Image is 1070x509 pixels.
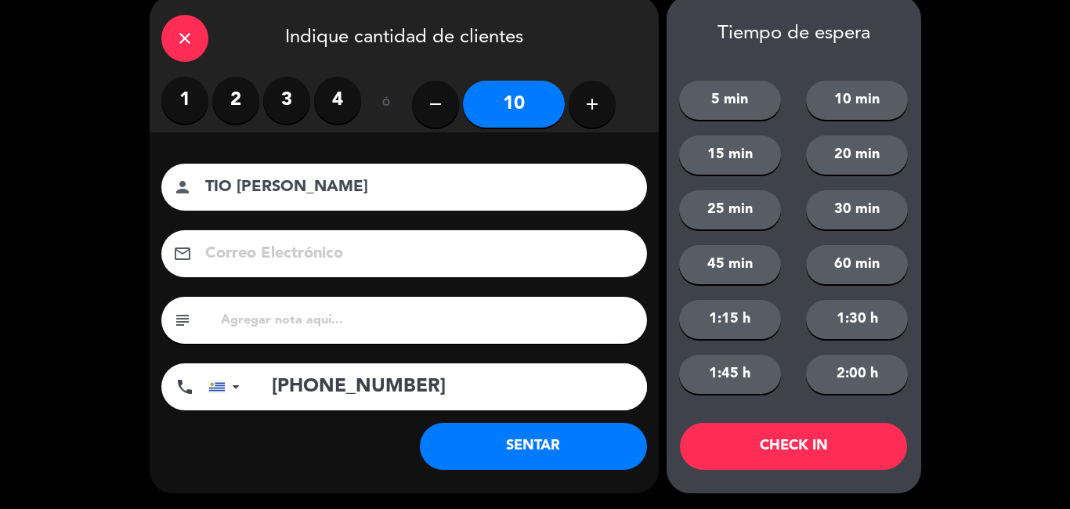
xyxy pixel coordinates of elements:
[806,355,908,394] button: 2:00 h
[173,244,192,263] i: email
[263,77,310,124] label: 3
[175,377,194,396] i: phone
[361,77,412,132] div: ó
[806,81,908,120] button: 10 min
[806,190,908,229] button: 30 min
[204,240,627,268] input: Correo Electrónico
[212,77,259,124] label: 2
[667,23,921,45] div: Tiempo de espera
[569,81,616,128] button: add
[806,135,908,175] button: 20 min
[679,135,781,175] button: 15 min
[209,364,245,410] div: Uruguay: +598
[204,174,627,201] input: Nombre del cliente
[806,245,908,284] button: 60 min
[679,300,781,339] button: 1:15 h
[175,29,194,48] i: close
[679,355,781,394] button: 1:45 h
[173,178,192,197] i: person
[426,95,445,114] i: remove
[679,190,781,229] button: 25 min
[679,245,781,284] button: 45 min
[679,81,781,120] button: 5 min
[161,77,208,124] label: 1
[680,423,907,470] button: CHECK IN
[173,311,192,330] i: subject
[806,300,908,339] button: 1:30 h
[219,309,635,331] input: Agregar nota aquí...
[583,95,602,114] i: add
[314,77,361,124] label: 4
[420,423,647,470] button: SENTAR
[412,81,459,128] button: remove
